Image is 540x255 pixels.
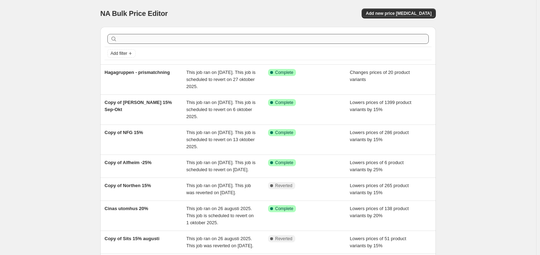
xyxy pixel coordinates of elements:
[350,70,410,82] span: Changes prices of 20 product variants
[350,206,409,218] span: Lowers prices of 138 product variants by 20%
[186,70,256,89] span: This job ran on [DATE]. This job is scheduled to revert on 27 oktober 2025.
[275,70,293,75] span: Complete
[350,236,407,248] span: Lowers prices of 51 product variants by 15%
[111,51,127,56] span: Add filter
[275,183,292,189] span: Reverted
[105,206,148,211] span: Cinas utomhus 20%
[105,236,159,241] span: Copy of Sits 15% augusti
[350,183,409,195] span: Lowers prices of 265 product variants by 15%
[186,206,254,225] span: This job ran on 26 augusti 2025. This job is scheduled to revert on 1 oktober 2025.
[275,206,293,211] span: Complete
[186,236,254,248] span: This job ran on 26 augusti 2025. This job was reverted on [DATE].
[100,10,168,17] span: NA Bulk Price Editor
[275,100,293,105] span: Complete
[350,130,409,142] span: Lowers prices of 286 product variants by 15%
[275,236,292,242] span: Reverted
[105,100,172,112] span: Copy of [PERSON_NAME] 15% Sep-Okt
[275,130,293,135] span: Complete
[366,11,432,16] span: Add new price [MEDICAL_DATA]
[350,160,404,172] span: Lowers prices of 6 product variants by 25%
[350,100,411,112] span: Lowers prices of 1399 product variants by 15%
[362,8,436,18] button: Add new price [MEDICAL_DATA]
[105,130,143,135] span: Copy of NFG 15%
[186,160,256,172] span: This job ran on [DATE]. This job is scheduled to revert on [DATE].
[275,160,293,166] span: Complete
[186,183,251,195] span: This job ran on [DATE]. This job was reverted on [DATE].
[105,70,170,75] span: Hagagruppen - prismatchning
[186,100,256,119] span: This job ran on [DATE]. This job is scheduled to revert on 6 oktober 2025.
[105,183,151,188] span: Copy of Northen 15%
[186,130,256,149] span: This job ran on [DATE]. This job is scheduled to revert on 13 oktober 2025.
[105,160,152,165] span: Copy of Alfheim -25%
[107,49,136,58] button: Add filter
